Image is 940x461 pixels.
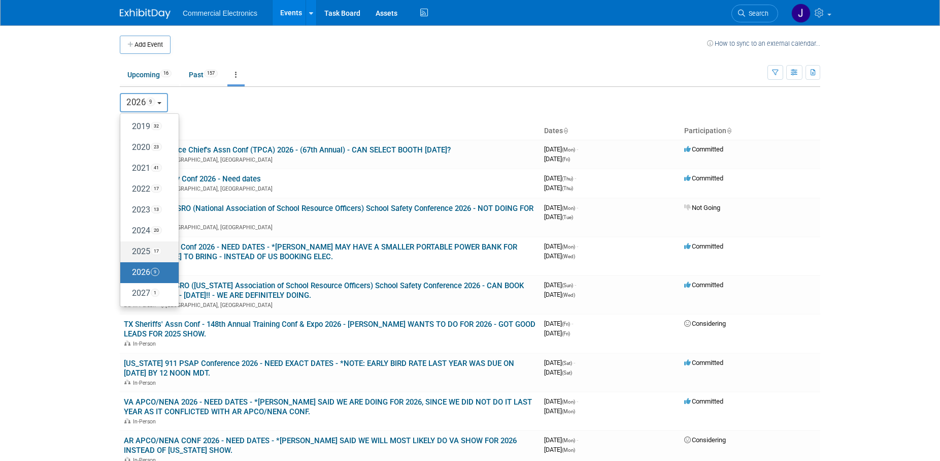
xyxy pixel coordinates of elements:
span: (Thu) [562,186,573,191]
span: (Fri) [562,331,570,336]
a: 36th Annual NASRO (National Association of School Resource Officers) School Safety Conference 202... [124,204,533,223]
th: Participation [680,122,820,140]
div: [GEOGRAPHIC_DATA], [GEOGRAPHIC_DATA] [124,300,536,309]
span: [DATE] [544,436,578,444]
span: (Mon) [562,399,575,405]
button: 20269 [120,93,168,112]
span: - [577,436,578,444]
span: In-Person [133,302,159,309]
a: Sort by Start Date [563,127,568,135]
span: Committed [684,359,723,366]
img: Jennifer Roosa [791,4,811,23]
span: Not Going [684,204,720,211]
span: 2026 [126,97,155,107]
div: [GEOGRAPHIC_DATA], [GEOGRAPHIC_DATA] [124,184,536,192]
span: 20 [151,226,162,234]
span: Committed [684,145,723,153]
span: [DATE] [544,368,572,376]
span: Commercial Electronics [183,9,257,17]
span: (Fri) [562,321,570,327]
label: 2024 [125,223,169,239]
span: - [572,320,573,327]
span: (Sun) [562,283,573,288]
span: Search [745,10,768,17]
th: Dates [540,122,680,140]
a: How to sync to an external calendar... [707,40,820,47]
span: [DATE] [544,174,576,182]
span: 16 [160,70,172,77]
div: [GEOGRAPHIC_DATA], [GEOGRAPHIC_DATA] [124,155,536,163]
a: Search [731,5,778,22]
span: (Mon) [562,447,575,453]
span: (Wed) [562,292,575,298]
span: [DATE] [544,213,573,221]
span: 23 [151,143,162,151]
span: [DATE] [544,359,575,366]
span: - [577,397,578,405]
span: 9 [146,98,155,106]
span: Considering [684,320,726,327]
span: - [577,204,578,211]
label: 2027 [125,285,169,302]
span: (Mon) [562,438,575,443]
span: - [575,281,576,289]
span: (Mon) [562,244,575,250]
span: [DATE] [544,329,570,337]
span: In-Person [133,418,159,425]
button: Add Event [120,36,171,54]
label: 2023 [125,202,169,219]
label: 2020 [125,139,169,156]
span: - [577,242,578,250]
span: [DATE] [544,252,575,260]
span: (Fri) [562,157,570,162]
span: [DATE] [544,155,570,163]
span: 17 [151,247,162,255]
span: [DATE] [544,242,578,250]
span: 17 [151,185,162,193]
span: [DATE] [544,320,573,327]
span: Committed [684,397,723,405]
span: (Mon) [562,205,575,211]
img: In-Person Event [124,380,130,385]
span: [DATE] [544,291,575,298]
span: Committed [684,281,723,289]
span: (Mon) [562,147,575,152]
span: [DATE] [544,407,575,415]
a: [US_STATE] 911 PSAP Conference 2026 - NEED EXACT DATES - *NOTE: EARLY BIRD RATE LAST YEAR WAS DUE... [124,359,514,378]
span: Considering [684,436,726,444]
label: 2021 [125,160,169,177]
a: Past157 [181,65,225,84]
a: 13th Annual TASRO ([US_STATE] Association of School Resource Officers) School Safety Conference 2... [124,281,524,300]
span: 32 [151,122,162,130]
span: (Sat) [562,360,572,366]
a: NCA Leadership Conf 2026 - NEED DATES - *[PERSON_NAME] MAY HAVE A SMALLER PORTABLE POWER BANK FOR... [124,242,517,261]
th: Event [120,122,540,140]
span: Committed [684,174,723,182]
img: In-Person Event [124,418,130,423]
a: AR APCO/NENA CONF 2026 - NEED DATES - *[PERSON_NAME] SAID WE WILL MOST LIKELY DO VA SHOW FOR 2026... [124,436,517,455]
a: Upcoming16 [120,65,179,84]
span: [DATE] [544,397,578,405]
span: [DATE] [544,184,573,192]
span: - [575,174,576,182]
span: In-Person [133,380,159,386]
label: 2022 [125,181,169,198]
img: ExhibitDay [120,9,171,19]
span: [DATE] [544,446,575,453]
span: (Thu) [562,176,573,181]
label: 2026 [125,264,169,281]
a: Sort by Participation Type [726,127,731,135]
a: TX Sheriffs' Assn Conf - 148th Annual Training Conf & Expo 2026 - [PERSON_NAME] WANTS TO DO FOR 2... [124,320,535,339]
span: - [574,359,575,366]
span: (Sat) [562,370,572,376]
img: In-Person Event [124,341,130,346]
span: - [577,145,578,153]
div: [GEOGRAPHIC_DATA], [GEOGRAPHIC_DATA] [124,223,536,231]
a: TX Public Safety Conf 2026 - Need dates [124,174,261,183]
span: [DATE] [544,281,576,289]
span: [DATE] [544,145,578,153]
span: 41 [151,164,162,172]
a: VA APCO/NENA 2026 - NEED DATES - *[PERSON_NAME] SAID WE ARE DOING FOR 2026, SINCE WE DID NOT DO I... [124,397,532,416]
span: In-Person [133,341,159,347]
span: 1 [151,289,159,297]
